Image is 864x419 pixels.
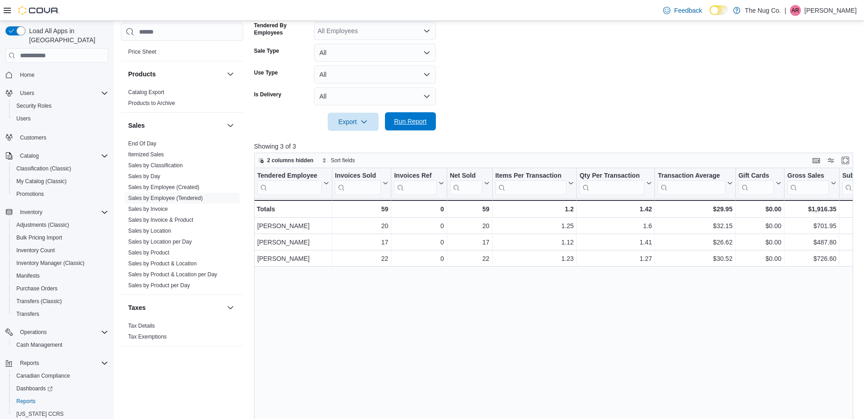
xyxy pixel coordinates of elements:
[128,173,160,180] span: Sales by Day
[9,282,112,295] button: Purchase Orders
[13,100,55,111] a: Security Roles
[9,175,112,188] button: My Catalog (Classic)
[579,237,652,248] div: 1.41
[745,5,781,16] p: The Nug Co.
[318,155,359,166] button: Sort fields
[121,320,243,346] div: Taxes
[811,155,822,166] button: Keyboard shortcuts
[2,68,112,81] button: Home
[738,172,774,180] div: Gift Cards
[128,184,200,190] a: Sales by Employee (Created)
[658,237,732,248] div: $26.62
[128,195,203,201] a: Sales by Employee (Tendered)
[13,383,108,394] span: Dashboards
[254,69,278,76] label: Use Type
[13,219,108,230] span: Adjustments (Classic)
[787,253,836,264] div: $726.60
[13,370,74,381] a: Canadian Compliance
[335,172,388,195] button: Invoices Sold
[128,216,193,224] span: Sales by Invoice & Product
[335,204,388,214] div: 59
[335,220,388,231] div: 20
[128,206,168,212] a: Sales by Invoice
[787,220,836,231] div: $701.95
[738,204,781,214] div: $0.00
[257,172,322,195] div: Tendered Employee
[9,231,112,244] button: Bulk Pricing Import
[9,339,112,351] button: Cash Management
[128,228,171,234] a: Sales by Location
[128,303,223,312] button: Taxes
[16,207,108,218] span: Inventory
[128,322,155,329] span: Tax Details
[20,209,42,216] span: Inventory
[16,178,67,185] span: My Catalog (Classic)
[225,69,236,80] button: Products
[13,396,39,407] a: Reports
[128,217,193,223] a: Sales by Invoice & Product
[449,172,489,195] button: Net Sold
[128,140,156,147] span: End Of Day
[16,132,50,143] a: Customers
[121,87,243,112] div: Products
[2,150,112,162] button: Catalog
[16,150,108,161] span: Catalog
[20,329,47,336] span: Operations
[128,260,197,267] a: Sales by Product & Location
[394,237,444,248] div: 0
[13,383,56,394] a: Dashboards
[335,172,381,180] div: Invoices Sold
[738,172,781,195] button: Gift Cards
[2,326,112,339] button: Operations
[16,358,43,369] button: Reports
[128,121,223,130] button: Sales
[394,172,436,180] div: Invoices Ref
[9,369,112,382] button: Canadian Compliance
[13,113,108,124] span: Users
[385,112,436,130] button: Run Report
[16,341,62,349] span: Cash Management
[9,188,112,200] button: Promotions
[13,309,43,319] a: Transfers
[128,195,203,202] span: Sales by Employee (Tendered)
[128,334,167,340] a: Tax Exemptions
[787,172,829,180] div: Gross Sales
[128,184,200,191] span: Sales by Employee (Created)
[13,100,108,111] span: Security Roles
[2,130,112,144] button: Customers
[658,172,732,195] button: Transaction Average
[20,359,39,367] span: Reports
[738,220,781,231] div: $0.00
[128,271,217,278] span: Sales by Product & Location per Day
[495,220,574,231] div: 1.25
[255,155,317,166] button: 2 columns hidden
[128,162,183,169] a: Sales by Classification
[128,227,171,234] span: Sales by Location
[9,112,112,125] button: Users
[254,91,281,98] label: Is Delivery
[128,303,146,312] h3: Taxes
[9,219,112,231] button: Adjustments (Classic)
[16,165,71,172] span: Classification (Classic)
[16,207,46,218] button: Inventory
[128,173,160,180] a: Sales by Day
[128,48,156,55] span: Price Sheet
[2,357,112,369] button: Reports
[13,245,59,256] a: Inventory Count
[328,113,379,131] button: Export
[257,172,329,195] button: Tendered Employee
[16,221,69,229] span: Adjustments (Classic)
[790,5,801,16] div: Alex Roerick
[659,1,705,20] a: Feedback
[13,232,66,243] a: Bulk Pricing Import
[394,220,444,231] div: 0
[738,237,781,248] div: $0.00
[121,46,243,61] div: Pricing
[13,296,65,307] a: Transfers (Classic)
[225,302,236,313] button: Taxes
[495,253,574,264] div: 1.23
[13,270,108,281] span: Manifests
[9,100,112,112] button: Security Roles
